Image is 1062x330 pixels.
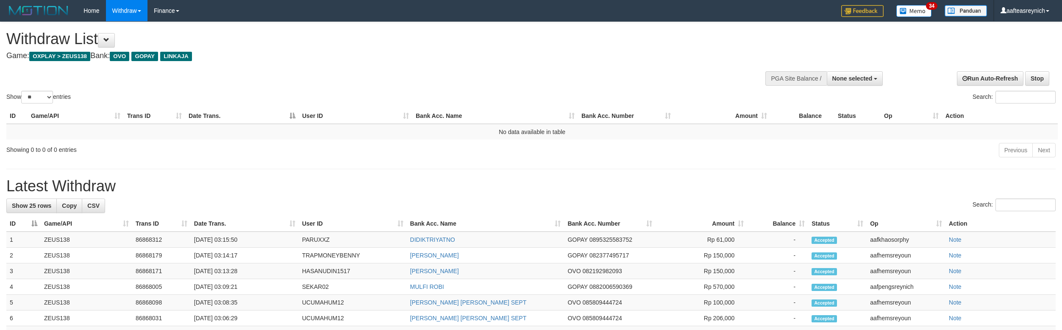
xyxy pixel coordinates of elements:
[29,52,90,61] span: OXPLAY > ZEUS138
[867,263,945,279] td: aafhemsreyoun
[589,236,632,243] span: Copy 0895325583752 to clipboard
[299,310,407,326] td: UCUMAHUM12
[832,75,873,82] span: None selected
[589,283,632,290] span: Copy 0882006590369 to clipboard
[132,248,191,263] td: 86868179
[812,252,837,260] span: Accepted
[995,199,1056,211] input: Search:
[6,142,436,154] div: Showing 0 to 0 of 0 entries
[6,232,41,248] td: 1
[6,4,71,17] img: MOTION_logo.png
[812,315,837,322] span: Accepted
[410,315,527,322] a: [PERSON_NAME] [PERSON_NAME] SEPT
[299,248,407,263] td: TRAPMONEYBENNY
[656,248,747,263] td: Rp 150,000
[132,232,191,248] td: 86868312
[6,52,700,60] h4: Game: Bank:
[191,279,299,295] td: [DATE] 03:09:21
[567,268,581,274] span: OVO
[747,295,808,310] td: -
[747,216,808,232] th: Balance: activate to sort column ascending
[21,91,53,103] select: Showentries
[999,143,1033,157] a: Previous
[41,216,132,232] th: Game/API: activate to sort column ascending
[812,237,837,244] span: Accepted
[62,202,77,209] span: Copy
[132,295,191,310] td: 86868098
[656,279,747,295] td: Rp 570,000
[867,216,945,232] th: Op: activate to sort column ascending
[949,236,962,243] a: Note
[6,263,41,279] td: 3
[410,283,444,290] a: MULFI ROBI
[841,5,884,17] img: Feedback.jpg
[567,299,581,306] span: OVO
[747,279,808,295] td: -
[957,71,1023,86] a: Run Auto-Refresh
[6,216,41,232] th: ID: activate to sort column descending
[6,279,41,295] td: 4
[812,268,837,275] span: Accepted
[770,108,834,124] th: Balance
[567,236,587,243] span: GOPAY
[747,310,808,326] td: -
[41,279,132,295] td: ZEUS138
[299,232,407,248] td: PARUXXZ
[942,108,1058,124] th: Action
[41,310,132,326] td: ZEUS138
[132,310,191,326] td: 86868031
[656,295,747,310] td: Rp 100,000
[867,310,945,326] td: aafhemsreyoun
[412,108,578,124] th: Bank Acc. Name: activate to sort column ascending
[132,263,191,279] td: 86868171
[56,199,82,213] a: Copy
[827,71,883,86] button: None selected
[765,71,826,86] div: PGA Site Balance /
[12,202,51,209] span: Show 25 rows
[6,199,57,213] a: Show 25 rows
[1032,143,1056,157] a: Next
[6,108,28,124] th: ID
[808,216,867,232] th: Status: activate to sort column ascending
[191,216,299,232] th: Date Trans.: activate to sort column ascending
[160,52,192,61] span: LINKAJA
[299,295,407,310] td: UCUMAHUM12
[6,124,1058,140] td: No data available in table
[6,31,700,48] h1: Withdraw List
[747,248,808,263] td: -
[410,299,527,306] a: [PERSON_NAME] [PERSON_NAME] SEPT
[191,310,299,326] td: [DATE] 03:06:29
[867,295,945,310] td: aafhemsreyoun
[995,91,1056,103] input: Search:
[973,199,1056,211] label: Search:
[674,108,770,124] th: Amount: activate to sort column ascending
[6,91,71,103] label: Show entries
[945,5,987,17] img: panduan.png
[949,252,962,259] a: Note
[87,202,100,209] span: CSV
[564,216,656,232] th: Bank Acc. Number: activate to sort column ascending
[124,108,185,124] th: Trans ID: activate to sort column ascending
[191,232,299,248] td: [DATE] 03:15:50
[299,279,407,295] td: SEKAR02
[949,299,962,306] a: Note
[567,283,587,290] span: GOPAY
[110,52,129,61] span: OVO
[589,252,629,259] span: Copy 082377495717 to clipboard
[834,108,881,124] th: Status
[6,248,41,263] td: 2
[656,310,747,326] td: Rp 206,000
[867,279,945,295] td: aafpengsreynich
[82,199,105,213] a: CSV
[1025,71,1049,86] a: Stop
[567,252,587,259] span: GOPAY
[973,91,1056,103] label: Search:
[299,263,407,279] td: HASANUDIN1517
[410,252,459,259] a: [PERSON_NAME]
[747,232,808,248] td: -
[41,263,132,279] td: ZEUS138
[191,295,299,310] td: [DATE] 03:08:35
[299,108,412,124] th: User ID: activate to sort column ascending
[867,248,945,263] td: aafhemsreyoun
[926,2,937,10] span: 34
